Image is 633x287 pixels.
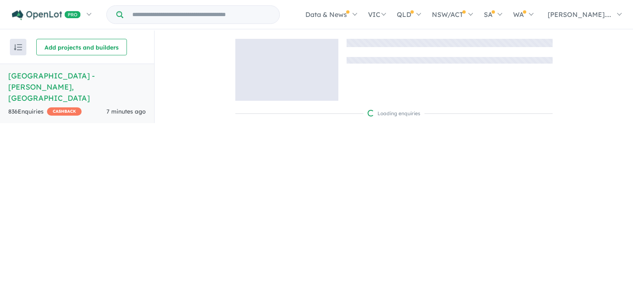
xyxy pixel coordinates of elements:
[368,109,420,118] div: Loading enquiries
[548,10,611,19] span: [PERSON_NAME]....
[106,108,146,115] span: 7 minutes ago
[8,70,146,104] h5: [GEOGRAPHIC_DATA] - [PERSON_NAME] , [GEOGRAPHIC_DATA]
[14,44,22,50] img: sort.svg
[47,107,82,116] span: CASHBACK
[12,10,81,20] img: Openlot PRO Logo White
[8,107,82,117] div: 836 Enquir ies
[36,39,127,55] button: Add projects and builders
[125,6,278,24] input: Try estate name, suburb, builder or developer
